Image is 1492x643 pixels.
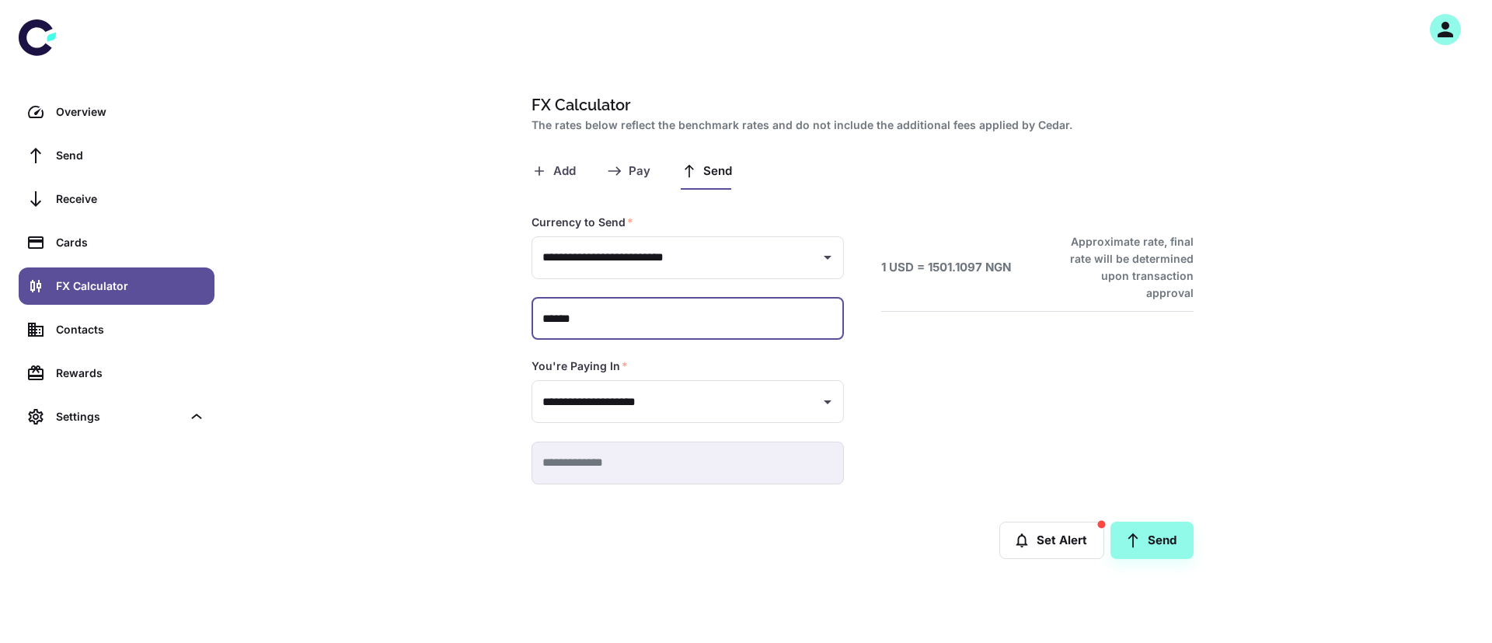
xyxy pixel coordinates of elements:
span: Pay [629,164,650,179]
button: Set Alert [999,522,1104,559]
a: Receive [19,180,214,218]
a: Rewards [19,355,214,392]
h6: Approximate rate, final rate will be determined upon transaction approval [1053,233,1194,302]
div: Send [56,147,205,164]
button: Open [817,246,838,268]
div: Settings [56,408,182,425]
div: Overview [56,103,205,121]
a: FX Calculator [19,267,214,305]
a: Send [19,137,214,174]
button: Send [1110,522,1194,559]
a: Contacts [19,311,214,348]
div: Contacts [56,321,205,338]
span: Add [553,164,576,179]
a: Cards [19,224,214,261]
label: Currency to Send [532,215,633,230]
div: Settings [19,398,214,435]
h2: The rates below reflect the benchmark rates and do not include the additional fees applied by Cedar. [532,117,1187,134]
div: Cards [56,234,205,251]
a: Overview [19,93,214,131]
div: Rewards [56,365,205,382]
span: Send [703,164,732,179]
button: Open [817,391,838,413]
label: You're Paying In [532,358,628,374]
div: FX Calculator [56,278,205,295]
div: Receive [56,190,205,208]
h6: 1 USD = 1501.1097 NGN [881,259,1011,277]
h1: FX Calculator [532,93,1187,117]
